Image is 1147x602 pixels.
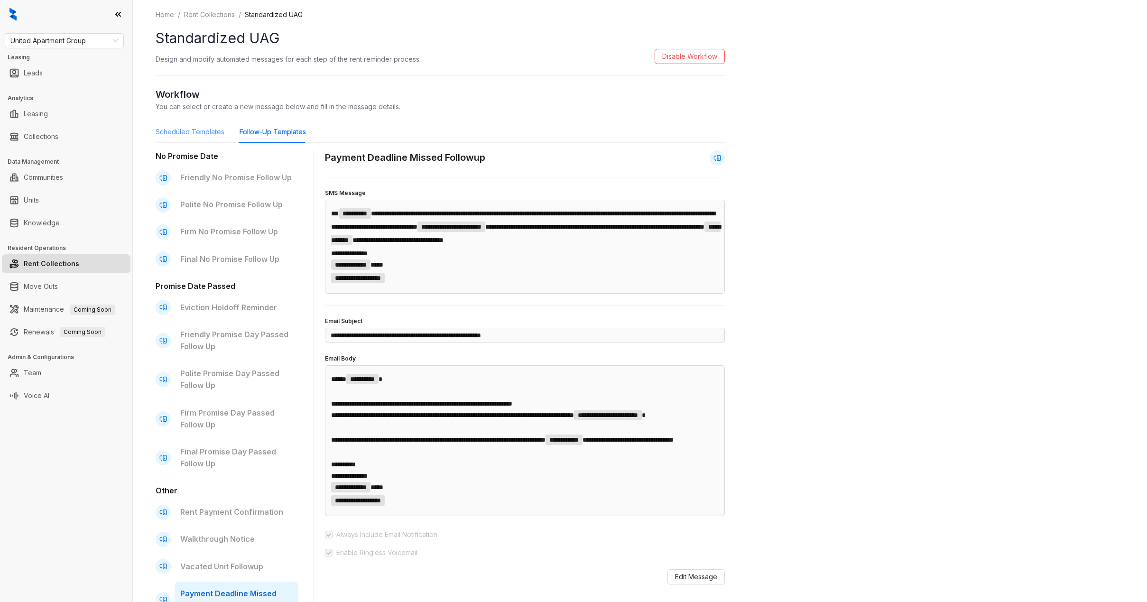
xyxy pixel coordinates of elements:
li: Collections [2,127,130,146]
p: You can select or create a new message below and fill in the message details. [156,102,725,111]
h4: SMS Message [325,189,725,198]
li: / [239,9,241,20]
p: Polite No Promise Follow Up [180,199,292,211]
div: Follow-Up Templates [240,127,306,137]
p: Final No Promise Follow Up [180,253,292,265]
h3: Promise Date Passed [156,280,298,292]
a: Move Outs [24,277,58,296]
a: Communities [24,168,63,187]
span: Disable Workflow [662,51,717,62]
button: Disable Workflow [655,49,725,64]
p: Eviction Holdoff Reminder [180,302,292,314]
p: Firm Promise Day Passed Follow Up [180,407,292,431]
p: Vacated Unit Followup [180,561,292,573]
h3: Resident Operations [8,244,132,252]
a: Team [24,363,41,382]
h4: Email Subject [325,317,725,326]
h1: Standardized UAG [156,28,725,49]
li: Team [2,363,130,382]
p: Design and modify automated messages for each step of the rent reminder process. [156,54,421,64]
a: Units [24,191,39,210]
h4: Email Body [325,354,725,363]
li: Communities [2,168,130,187]
h3: Data Management [8,157,132,166]
li: / [178,9,180,20]
h3: Analytics [8,94,132,102]
li: Units [2,191,130,210]
p: Rent Payment Confirmation [180,506,292,518]
a: RenewalsComing Soon [24,323,105,342]
span: Edit Message [675,572,717,582]
a: Leads [24,64,43,83]
a: Rent Collections [24,254,79,273]
span: Coming Soon [60,327,105,337]
h3: Other [156,485,298,497]
li: Leasing [2,104,130,123]
p: Final Promise Day Passed Follow Up [180,446,292,470]
img: logo [9,8,17,21]
p: Friendly Promise Day Passed Follow Up [180,329,292,352]
span: United Apartment Group [10,34,118,48]
li: Rent Collections [2,254,130,273]
span: Enable Ringless Voicemail [333,547,421,558]
a: Collections [24,127,58,146]
li: Maintenance [2,300,130,319]
button: Edit Message [667,569,725,584]
p: Walkthrough Notice [180,533,292,545]
span: Always Include Email Notification [333,529,441,540]
h2: Workflow [156,87,725,102]
li: Move Outs [2,277,130,296]
a: Home [154,9,176,20]
li: Voice AI [2,386,130,405]
a: Knowledge [24,213,60,232]
li: Renewals [2,323,130,342]
p: Friendly No Promise Follow Up [180,172,292,184]
p: Polite Promise Day Passed Follow Up [180,368,292,391]
h3: No Promise Date [156,150,298,162]
h2: Payment Deadline Missed Followup [325,150,485,165]
li: Knowledge [2,213,130,232]
p: Firm No Promise Follow Up [180,226,292,238]
h3: Leasing [8,53,132,62]
h3: Admin & Configurations [8,353,132,361]
li: Standardized UAG [245,9,303,20]
a: Rent Collections [182,9,237,20]
div: Scheduled Templates [156,127,224,137]
a: Voice AI [24,386,49,405]
li: Leads [2,64,130,83]
a: Leasing [24,104,48,123]
span: Coming Soon [70,305,115,315]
